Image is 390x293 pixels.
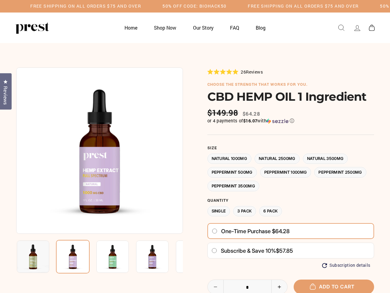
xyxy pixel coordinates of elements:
img: CBD HEMP OIL 1 Ingredient [136,241,169,273]
label: 3 Pack [233,206,256,217]
img: PREST ORGANICS [15,22,49,34]
label: Peppermint 1000MG [260,167,311,178]
div: 26Reviews [207,68,263,75]
label: Quantity [207,198,374,203]
label: Natural 3500MG [303,154,348,164]
span: Reviews [2,86,9,105]
a: Home [117,22,145,34]
span: $64.28 [243,110,260,117]
label: Peppermint 500MG [207,167,257,178]
a: FAQ [222,22,247,34]
span: One-time purchase $64.28 [221,228,290,235]
img: CBD HEMP OIL 1 Ingredient [16,67,183,234]
label: Natural 1000MG [207,154,252,164]
span: Add to cart [313,284,355,290]
label: Natural 2500MG [254,154,300,164]
ul: Primary [117,22,273,34]
span: $16.07 [243,118,257,124]
a: Blog [248,22,273,34]
h5: Free Shipping on all orders $75 and over [248,4,358,9]
label: Peppermint 2500MG [314,167,366,178]
img: Sezzle [266,118,288,124]
img: CBD HEMP OIL 1 Ingredient [56,240,90,273]
label: Peppermint 3500MG [207,181,260,191]
h6: choose the strength that works for you. [207,82,374,87]
a: Shop Now [146,22,184,34]
img: CBD HEMP OIL 1 Ingredient [176,241,208,273]
div: or 4 payments of$16.07withSezzle Click to learn more about Sezzle [207,118,374,124]
span: $149.98 [207,108,240,118]
h5: Free Shipping on all orders $75 and over [30,4,141,9]
span: Subscribe & save 10% [221,248,276,254]
h5: 50% OFF CODE: BIOHACK50 [162,4,226,9]
span: Reviews [246,69,263,75]
a: Our Story [185,22,221,34]
h1: CBD HEMP OIL 1 Ingredient [207,90,374,103]
button: Subscription details [322,263,370,268]
img: CBD HEMP OIL 1 Ingredient [96,241,129,273]
img: CBD HEMP OIL 1 Ingredient [17,241,49,273]
label: Single [207,206,230,217]
span: Subscription details [329,263,370,268]
span: $57.85 [276,248,293,254]
label: 6 Pack [259,206,282,217]
span: 26 [241,69,246,75]
label: Size [207,146,374,150]
input: Subscribe & save 10%$57.85 [211,248,217,253]
div: or 4 payments of with [207,118,374,124]
input: One-time purchase $64.28 [212,229,217,233]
